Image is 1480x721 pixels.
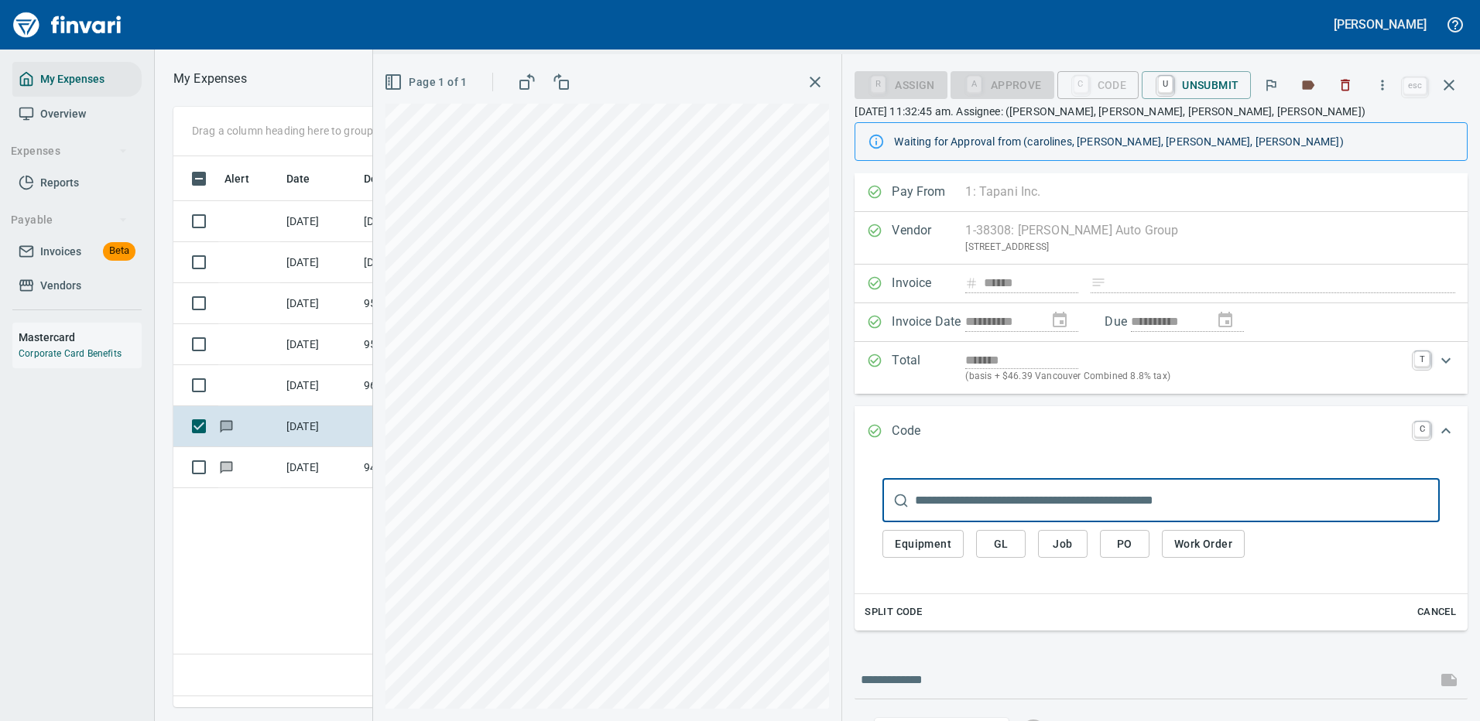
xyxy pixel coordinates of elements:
[1174,535,1232,554] span: Work Order
[1334,16,1427,32] h5: [PERSON_NAME]
[861,600,926,624] button: Split Code
[358,283,497,324] td: 95889.5040138
[855,406,1468,457] div: Expand
[892,422,965,442] p: Code
[11,142,128,161] span: Expenses
[1162,530,1245,559] button: Work Order
[218,421,235,431] span: Has messages
[40,276,81,296] span: Vendors
[280,324,358,365] td: [DATE]
[965,369,1405,384] p: (basis + $46.39 Vancouver Combined 8.8% tax)
[892,351,965,384] p: Total
[40,173,79,193] span: Reports
[988,535,1013,554] span: GL
[19,329,142,346] h6: Mastercard
[40,242,81,261] span: Invoices
[1365,68,1399,102] button: More
[12,268,142,303] a: Vendors
[1291,68,1325,102] button: Labels
[855,104,1468,119] p: [DATE] 11:32:45 am. Assignee: ([PERSON_NAME], [PERSON_NAME], [PERSON_NAME], [PERSON_NAME])
[280,201,358,242] td: [DATE]
[1100,530,1149,559] button: PO
[976,530,1026,559] button: GL
[12,234,142,269] a: InvoicesBeta
[40,104,86,124] span: Overview
[280,447,358,488] td: [DATE]
[1414,351,1430,367] a: T
[286,169,310,188] span: Date
[1057,77,1139,91] div: Code
[286,169,331,188] span: Date
[12,62,142,97] a: My Expenses
[192,123,419,138] p: Drag a column heading here to group the table
[855,457,1468,630] div: Expand
[224,169,249,188] span: Alert
[951,77,1054,91] div: Coding Required
[1430,661,1468,699] span: This records your message into the invoice and notifies anyone mentioned
[364,169,422,188] span: Description
[1112,535,1137,554] span: PO
[381,68,473,97] button: Page 1 of 1
[173,70,247,88] nav: breadcrumb
[1416,603,1458,621] span: Cancel
[19,348,122,359] a: Corporate Card Benefits
[1403,77,1427,94] a: esc
[1414,422,1430,437] a: C
[224,169,269,188] span: Alert
[895,535,951,554] span: Equipment
[358,242,497,283] td: [DATE] Invoice 274187 from [PERSON_NAME] Auto Group (1-38308)
[855,77,947,91] div: Assign
[882,530,964,559] button: Equipment
[1254,68,1288,102] button: Flag
[9,6,125,43] img: Finvari
[865,603,922,621] span: Split Code
[358,324,497,365] td: 95770.5040120
[280,406,358,447] td: [DATE]
[358,365,497,406] td: 96307.5220063
[280,242,358,283] td: [DATE]
[358,201,497,242] td: [DATE] Invoice 274534 from [PERSON_NAME] Auto Group (1-38308)
[40,70,104,89] span: My Expenses
[1154,72,1238,98] span: Unsubmit
[280,365,358,406] td: [DATE]
[1038,530,1088,559] button: Job
[280,283,358,324] td: [DATE]
[1050,535,1075,554] span: Job
[1330,12,1430,36] button: [PERSON_NAME]
[12,166,142,200] a: Reports
[1328,68,1362,102] button: Discard
[5,206,134,234] button: Payable
[1412,600,1461,624] button: Cancel
[218,462,235,472] span: Has messages
[364,169,442,188] span: Description
[11,210,128,230] span: Payable
[387,73,467,92] span: Page 1 of 1
[1142,71,1251,99] button: UUnsubmit
[1399,67,1468,104] span: Close invoice
[5,137,134,166] button: Expenses
[358,447,497,488] td: 94657.5030211
[1158,76,1173,93] a: U
[173,70,247,88] p: My Expenses
[855,342,1468,394] div: Expand
[12,97,142,132] a: Overview
[894,128,1454,155] div: Waiting for Approval from (carolines, [PERSON_NAME], [PERSON_NAME], [PERSON_NAME])
[103,242,135,260] span: Beta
